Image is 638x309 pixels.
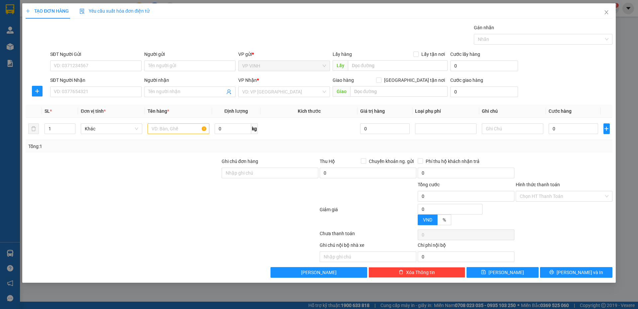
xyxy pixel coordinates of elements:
input: Dọc đường [350,86,448,97]
span: plus [604,126,609,131]
span: [PERSON_NAME] [301,269,337,276]
label: Hình thức thanh toán [516,182,560,187]
div: VP gửi [239,51,330,58]
span: plus [26,9,30,13]
span: VP Nhận [239,77,257,83]
span: SL [45,108,50,114]
span: user-add [227,89,232,94]
span: Lấy hàng [333,52,352,57]
span: save [481,270,486,275]
div: SĐT Người Nhận [50,77,142,84]
input: Dọc đường [348,60,448,71]
span: Tên hàng [148,108,169,114]
span: close [604,10,609,15]
span: % [443,217,446,223]
div: Tổng: 1 [28,143,246,150]
input: Ghi chú đơn hàng [222,168,318,178]
span: Phí thu hộ khách nhận trả [423,158,482,165]
span: Kích thước [298,108,321,114]
span: plus [32,88,42,94]
label: Gán nhãn [474,25,494,30]
span: Lấy [333,60,348,71]
span: Đơn vị tính [81,108,106,114]
input: Ghi Chú [482,123,543,134]
span: [GEOGRAPHIC_DATA] tận nơi [381,77,448,84]
span: Xóa Thông tin [406,269,435,276]
span: Cước hàng [549,108,572,114]
input: VD: Bàn, Ghế [148,123,209,134]
span: VP VINH [243,61,326,71]
button: [PERSON_NAME] [271,267,368,278]
th: Loại phụ phí [412,105,479,118]
input: Cước lấy hàng [450,61,518,71]
span: Yêu cầu xuất hóa đơn điện tử [79,8,150,14]
span: Chuyển khoản ng. gửi [366,158,416,165]
button: Close [597,3,616,22]
span: [PERSON_NAME] [489,269,524,276]
button: deleteXóa Thông tin [369,267,466,278]
label: Ghi chú đơn hàng [222,159,258,164]
span: Tổng cước [418,182,440,187]
div: Chi phí nội bộ [418,241,514,251]
div: Người nhận [144,77,236,84]
span: kg [251,123,258,134]
span: Lấy tận nơi [419,51,448,58]
div: SĐT Người Gửi [50,51,142,58]
span: printer [549,270,554,275]
button: save[PERSON_NAME] [467,267,539,278]
span: Thu Hộ [320,159,335,164]
th: Ghi chú [479,105,546,118]
div: Chưa thanh toán [319,230,417,241]
button: plus [603,123,610,134]
span: Giao [333,86,350,97]
button: plus [32,86,43,96]
input: Cước giao hàng [450,86,518,97]
span: Khác [85,124,139,134]
span: TẠO ĐƠN HÀNG [26,8,69,14]
button: printer[PERSON_NAME] và In [540,267,612,278]
span: Định lượng [224,108,248,114]
img: icon [79,9,85,14]
span: Giá trị hàng [361,108,385,114]
span: delete [399,270,403,275]
span: VND [423,217,432,223]
input: Nhập ghi chú [320,251,416,262]
input: 0 [361,123,410,134]
div: Ghi chú nội bộ nhà xe [320,241,416,251]
label: Cước giao hàng [450,77,483,83]
button: delete [28,123,39,134]
div: Người gửi [144,51,236,58]
span: Giao hàng [333,77,354,83]
div: Giảm giá [319,206,417,228]
label: Cước lấy hàng [450,52,480,57]
span: [PERSON_NAME] và In [557,269,603,276]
